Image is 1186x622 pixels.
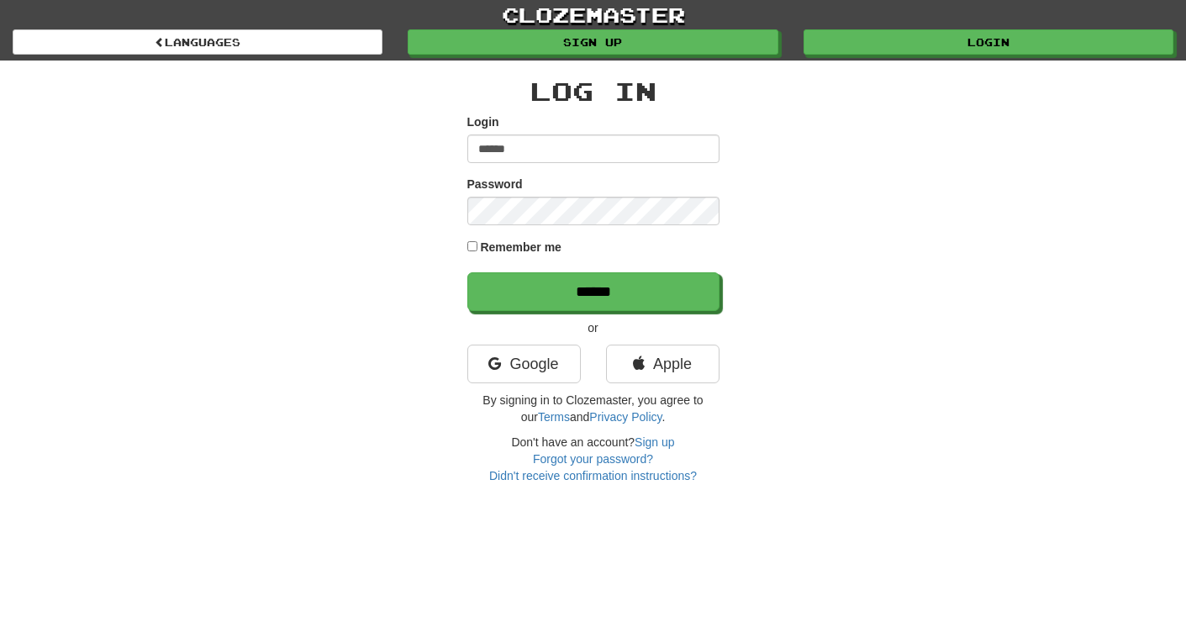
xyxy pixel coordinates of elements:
a: Apple [606,345,720,383]
label: Remember me [480,239,561,256]
a: Languages [13,29,382,55]
label: Login [467,113,499,130]
div: Don't have an account? [467,434,720,484]
a: Sign up [635,435,674,449]
a: Terms [538,410,570,424]
h2: Log In [467,77,720,105]
a: Sign up [408,29,777,55]
a: Google [467,345,581,383]
a: Didn't receive confirmation instructions? [489,469,697,482]
p: By signing in to Clozemaster, you agree to our and . [467,392,720,425]
p: or [467,319,720,336]
a: Privacy Policy [589,410,662,424]
label: Password [467,176,523,192]
a: Login [804,29,1173,55]
a: Forgot your password? [533,452,653,466]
